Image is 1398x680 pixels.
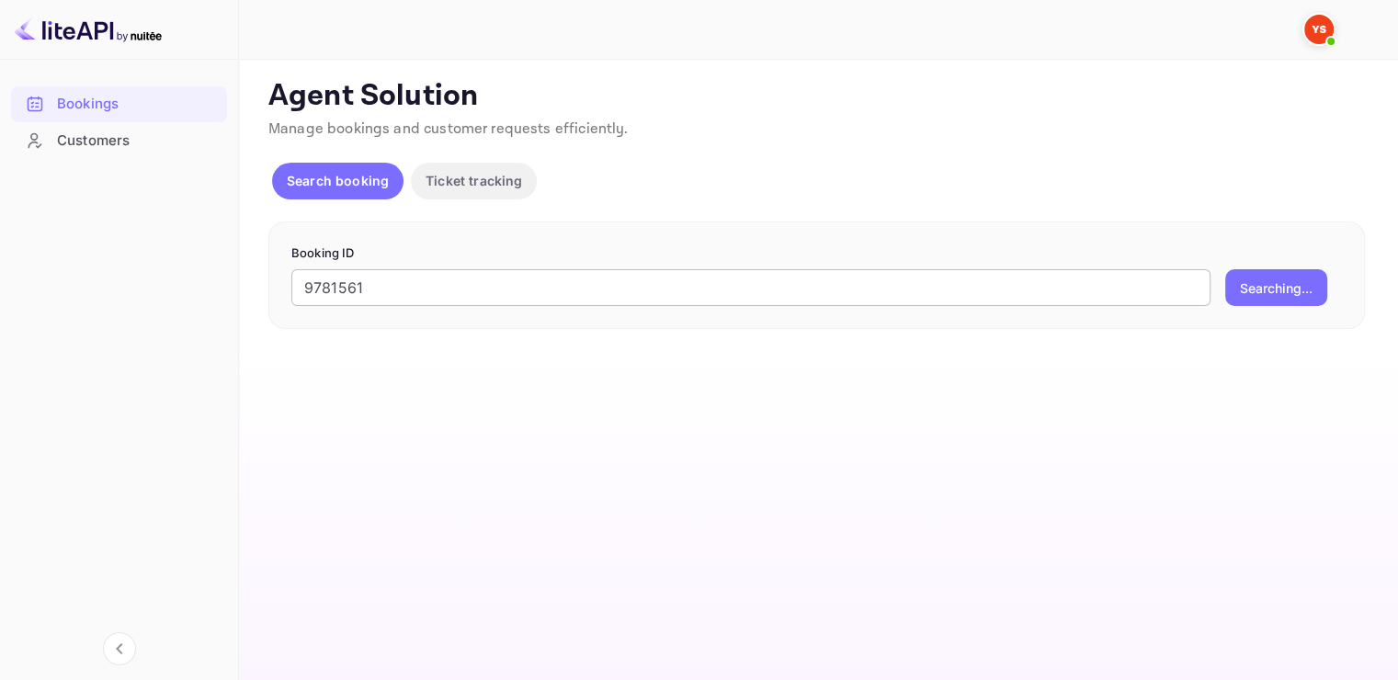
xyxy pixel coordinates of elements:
div: Customers [11,123,227,159]
img: Yandex Support [1304,15,1334,44]
a: Bookings [11,86,227,120]
input: Enter Booking ID (e.g., 63782194) [291,269,1210,306]
a: Customers [11,123,227,157]
p: Ticket tracking [426,171,522,190]
p: Search booking [287,171,389,190]
div: Customers [57,130,218,152]
div: Bookings [57,94,218,115]
p: Booking ID [291,244,1342,263]
p: Agent Solution [268,78,1365,115]
img: LiteAPI logo [15,15,162,44]
div: Bookings [11,86,227,122]
button: Searching... [1225,269,1327,306]
button: Collapse navigation [103,632,136,665]
span: Manage bookings and customer requests efficiently. [268,119,629,139]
